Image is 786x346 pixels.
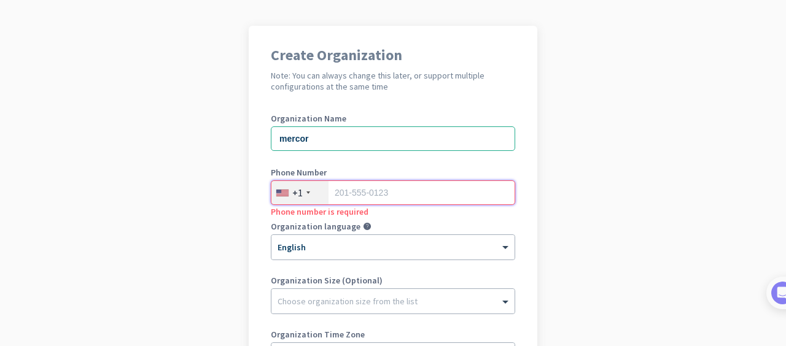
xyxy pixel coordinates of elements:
h2: Note: You can always change this later, or support multiple configurations at the same time [271,70,515,92]
label: Organization Name [271,114,515,123]
label: Organization Time Zone [271,330,515,339]
input: What is the name of your organization? [271,126,515,151]
span: Phone number is required [271,206,368,217]
label: Organization language [271,222,360,231]
div: +1 [292,186,303,199]
i: help [363,222,372,231]
h1: Create Organization [271,48,515,63]
label: Phone Number [271,168,515,177]
input: 201-555-0123 [271,180,515,205]
label: Organization Size (Optional) [271,276,515,285]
